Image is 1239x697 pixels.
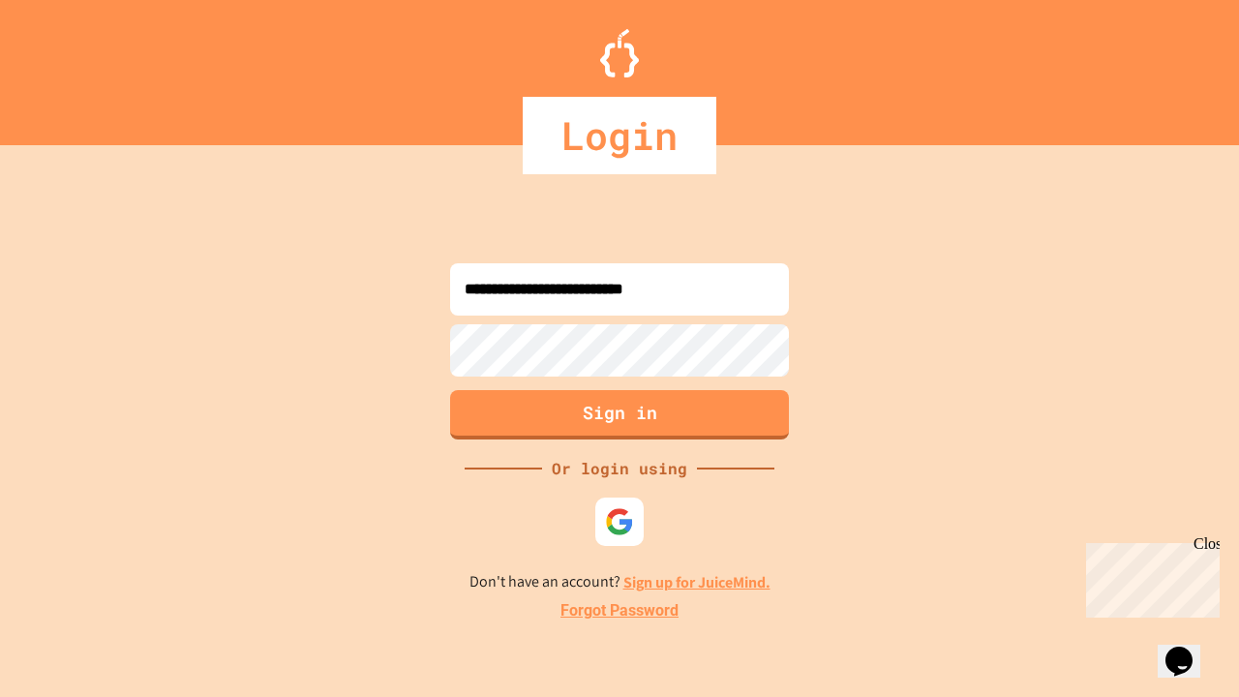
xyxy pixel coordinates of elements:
[560,599,679,622] a: Forgot Password
[1078,535,1220,618] iframe: chat widget
[623,572,771,592] a: Sign up for JuiceMind.
[600,29,639,77] img: Logo.svg
[469,570,771,594] p: Don't have an account?
[1158,620,1220,678] iframe: chat widget
[450,390,789,439] button: Sign in
[605,507,634,536] img: google-icon.svg
[542,457,697,480] div: Or login using
[523,97,716,174] div: Login
[8,8,134,123] div: Chat with us now!Close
